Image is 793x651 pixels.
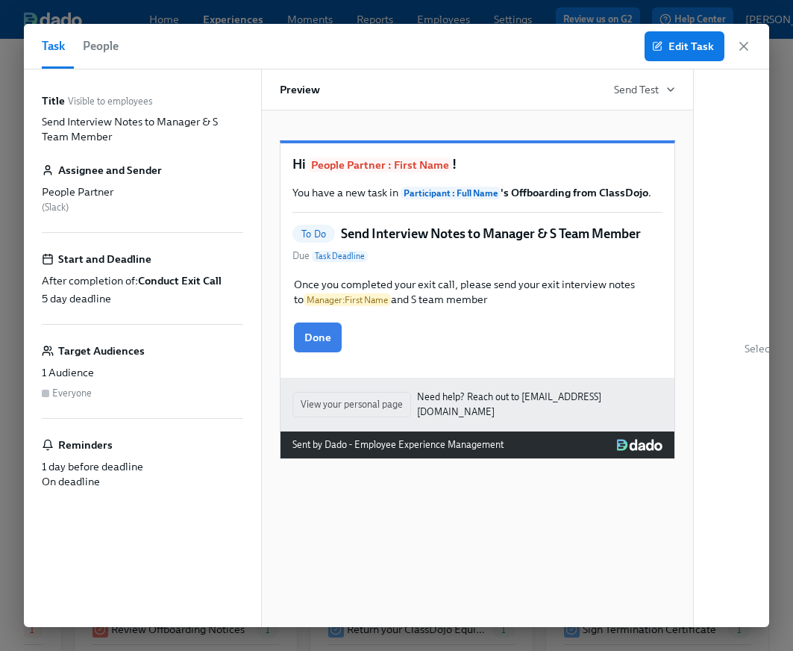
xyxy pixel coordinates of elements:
[292,437,504,452] div: Sent by Dado - Employee Experience Management
[42,365,243,380] div: 1 Audience
[645,31,724,61] button: Edit Task
[280,81,320,98] h6: Preview
[292,185,662,201] p: You have a new task in .
[42,184,243,199] div: People Partner
[42,459,243,474] div: 1 day before deadline
[417,390,662,420] a: Need help? Reach out to [EMAIL_ADDRESS][DOMAIN_NAME]
[42,93,65,108] label: Title
[42,202,69,213] span: ( Slack )
[614,82,675,97] button: Send Test
[68,94,152,108] span: Visible to employees
[292,392,411,417] button: View your personal page
[42,291,111,306] span: 5 day deadline
[401,187,501,199] span: Participant : Full Name
[58,437,113,453] h6: Reminders
[42,273,222,288] span: After completion of:
[341,225,641,243] h5: Send Interview Notes to Manager & S Team Member
[42,114,243,144] p: Send Interview Notes to Manager & S Team Member
[58,162,162,178] h6: Assignee and Sender
[401,186,648,199] strong: 's Offboarding from ClassDojo
[617,439,662,451] img: Dado
[292,275,662,309] div: Once you completed your exit call, please send your exit interview notes toManager:First Nameand ...
[42,474,243,489] div: On deadline
[292,249,368,264] span: Due
[292,155,662,174] h1: Hi !
[83,36,119,57] span: People
[292,321,662,354] div: Done
[58,343,145,359] h6: Target Audiences
[42,36,65,57] span: Task
[312,251,368,262] span: Task Deadline
[301,397,403,412] span: View your personal page
[308,158,452,172] span: People Partner : First Name
[655,39,714,54] span: Edit Task
[58,251,151,267] h6: Start and Deadline
[292,228,335,240] span: To Do
[52,386,92,400] div: Everyone
[138,274,222,287] strong: Conduct Exit Call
